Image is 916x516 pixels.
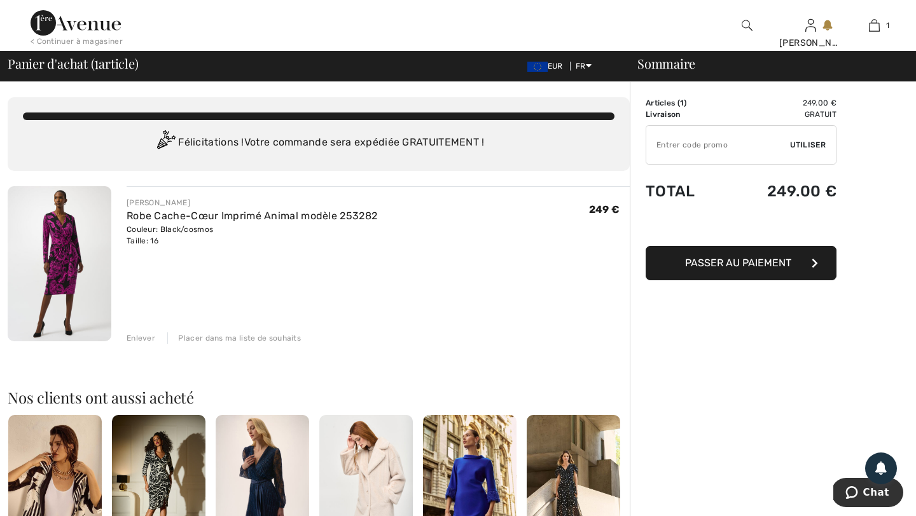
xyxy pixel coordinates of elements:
img: Mon panier [869,18,880,33]
iframe: PayPal [646,213,836,241]
img: Mes infos [805,18,816,33]
img: recherche [742,18,753,33]
span: Panier d'achat ( article) [8,57,139,70]
h2: Nos clients ont aussi acheté [8,390,630,405]
iframe: Ouvre un widget dans lequel vous pouvez chatter avec l’un de nos agents [833,478,903,510]
td: Articles ( ) [646,97,725,109]
div: Placer dans ma liste de souhaits [167,332,301,344]
div: Couleur: Black/cosmos Taille: 16 [127,224,377,247]
td: Livraison [646,109,725,120]
img: Euro [527,62,548,72]
a: 1 [843,18,905,33]
span: EUR [527,62,568,71]
span: 1 [94,54,99,71]
span: 1 [886,20,889,31]
td: 249.00 € [725,97,836,109]
div: [PERSON_NAME] [779,36,842,50]
img: Congratulation2.svg [153,130,178,156]
td: Total [646,170,725,213]
span: Utiliser [790,139,826,151]
div: < Continuer à magasiner [31,36,123,47]
span: 1 [680,98,684,107]
div: Enlever [127,332,155,344]
a: Se connecter [805,19,816,31]
td: 249.00 € [725,170,836,213]
div: Félicitations ! Votre commande sera expédiée GRATUITEMENT ! [23,130,614,156]
div: [PERSON_NAME] [127,197,377,208]
td: Gratuit [725,109,836,120]
span: 249 € [589,203,620,215]
button: Passer au paiement [646,246,836,280]
span: FR [576,62,592,71]
input: Code promo [646,126,790,164]
img: Robe Cache-Cœur Imprimé Animal modèle 253282 [8,186,111,341]
span: Passer au paiement [685,257,791,269]
img: 1ère Avenue [31,10,121,36]
a: Robe Cache-Cœur Imprimé Animal modèle 253282 [127,210,377,222]
div: Sommaire [622,57,908,70]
